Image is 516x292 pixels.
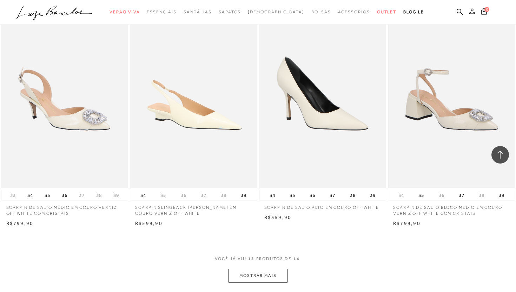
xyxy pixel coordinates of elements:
[130,200,257,217] a: SCARPIN SLINGBACK [PERSON_NAME] EM COURO VERNIZ OFF WHITE
[403,6,424,19] a: BLOG LB
[147,9,176,14] span: Essenciais
[437,192,446,199] button: 36
[42,190,52,200] button: 35
[248,6,304,19] a: noSubCategoriesText
[94,192,104,199] button: 38
[307,190,317,200] button: 36
[338,9,370,14] span: Acessórios
[403,9,424,14] span: BLOG LB
[219,6,241,19] a: noSubCategoriesText
[184,6,212,19] a: noSubCategoriesText
[239,190,249,200] button: 39
[110,6,140,19] a: noSubCategoriesText
[111,192,121,199] button: 39
[287,190,297,200] button: 35
[484,7,489,12] span: 0
[110,9,140,14] span: Verão Viva
[1,200,128,217] a: SCARPIN DE SALTO MÉDIO EM COURO VERNIZ OFF WHITE COM CRISTAIS
[184,9,212,14] span: Sandálias
[215,256,246,262] span: VOCê JÁ VIU
[248,256,254,269] span: 12
[264,214,292,220] span: R$559,90
[479,8,489,17] button: 0
[311,6,331,19] a: noSubCategoriesText
[311,9,331,14] span: Bolsas
[135,220,163,226] span: R$599,90
[368,190,378,200] button: 39
[457,190,467,200] button: 37
[219,9,241,14] span: Sapatos
[348,190,358,200] button: 38
[199,192,209,199] button: 37
[377,6,397,19] a: noSubCategoriesText
[388,200,515,217] a: SCARPIN DE SALTO BLOCO MÉDIO EM COURO VERNIZ OFF WHITE COM CRISTAIS
[25,190,35,200] button: 34
[328,190,337,200] button: 37
[6,220,34,226] span: R$799,90
[477,192,487,199] button: 38
[248,9,304,14] span: [DEMOGRAPHIC_DATA]
[267,190,277,200] button: 34
[219,192,229,199] button: 38
[147,6,176,19] a: noSubCategoriesText
[8,192,18,199] button: 33
[396,192,406,199] button: 34
[256,256,292,262] span: PRODUTOS DE
[60,190,70,200] button: 36
[377,9,397,14] span: Outlet
[393,220,421,226] span: R$799,90
[497,190,507,200] button: 39
[77,192,87,199] button: 37
[259,200,386,211] a: SCARPIN DE SALTO ALTO EM COURO OFF WHITE
[179,192,188,199] button: 36
[138,190,148,200] button: 34
[416,190,426,200] button: 35
[338,6,370,19] a: noSubCategoriesText
[229,269,287,283] button: MOSTRAR MAIS
[293,256,300,269] span: 14
[158,192,168,199] button: 35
